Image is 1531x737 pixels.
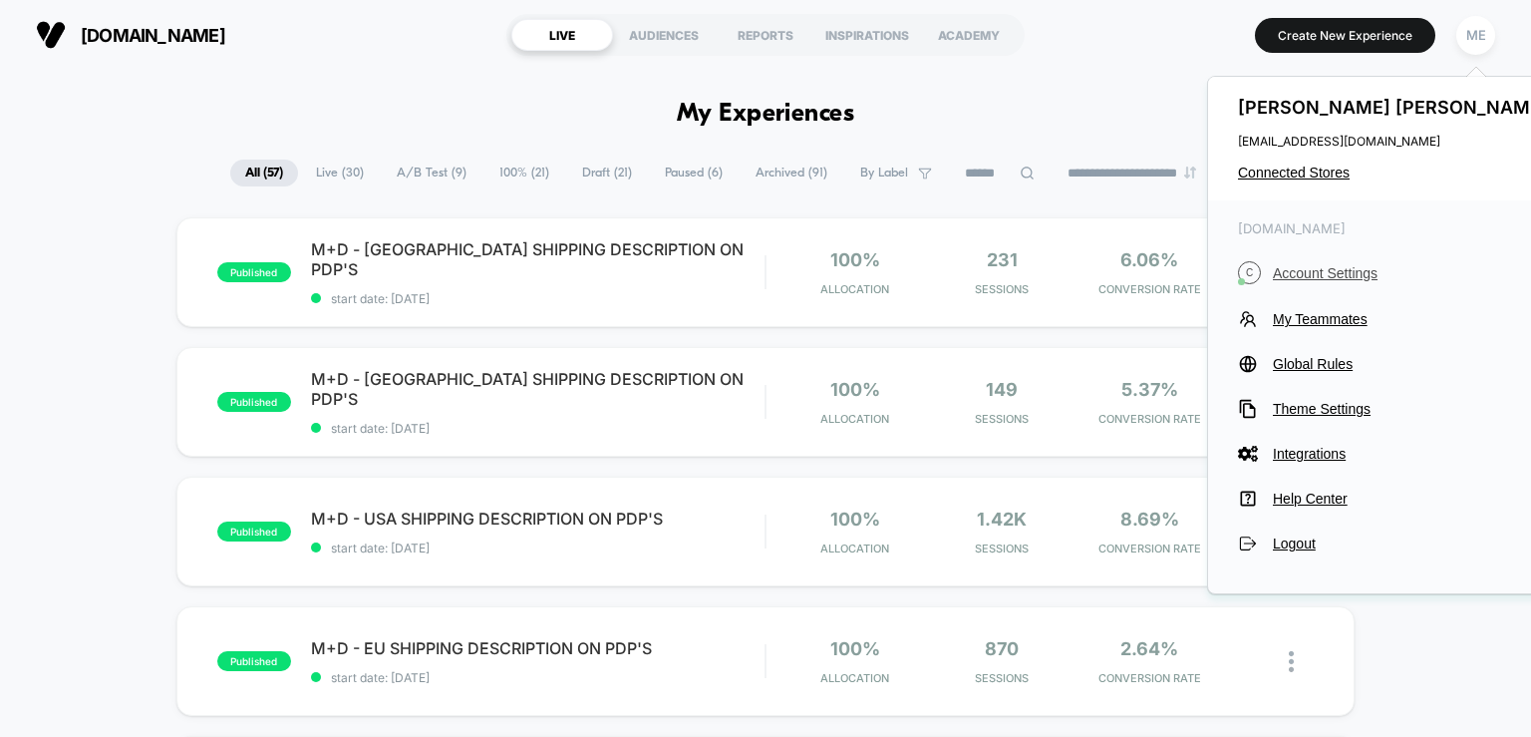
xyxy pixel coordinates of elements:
div: LIVE [511,19,613,51]
span: 149 [986,379,1018,400]
div: ME [1456,16,1495,55]
span: published [217,651,291,671]
img: Visually logo [36,20,66,50]
span: Live ( 30 ) [301,160,379,186]
span: 5.37% [1121,379,1178,400]
div: ACADEMY [918,19,1020,51]
span: Draft ( 21 ) [567,160,647,186]
span: published [217,522,291,542]
img: end [1184,167,1196,179]
h1: My Experiences [677,100,855,129]
span: Allocation [820,671,889,685]
span: M+D - EU SHIPPING DESCRIPTION ON PDP'S [311,638,765,658]
span: CONVERSION RATE [1080,671,1218,685]
span: Allocation [820,542,889,555]
span: Allocation [820,412,889,426]
i: C [1238,261,1261,284]
button: Create New Experience [1255,18,1435,53]
span: [DOMAIN_NAME] [81,25,225,46]
span: published [217,392,291,412]
span: Sessions [933,542,1071,555]
button: [DOMAIN_NAME] [30,19,231,51]
span: M+D - [GEOGRAPHIC_DATA] SHIPPING DESCRIPTION ON PDP'S [311,239,765,279]
span: 231 [987,249,1018,270]
img: close [1289,651,1294,672]
span: Archived ( 91 ) [741,160,842,186]
span: Sessions [933,282,1071,296]
span: CONVERSION RATE [1080,282,1218,296]
span: Allocation [820,282,889,296]
span: By Label [860,166,908,181]
span: All ( 57 ) [230,160,298,186]
span: 100% [830,638,880,659]
span: 100% [830,509,880,530]
span: start date: [DATE] [311,670,765,685]
span: 1.42k [977,509,1027,530]
span: published [217,262,291,282]
div: AUDIENCES [613,19,715,51]
span: 100% ( 21 ) [484,160,564,186]
span: start date: [DATE] [311,291,765,306]
span: start date: [DATE] [311,421,765,436]
div: REPORTS [715,19,816,51]
span: CONVERSION RATE [1080,542,1218,555]
button: ME [1450,15,1501,56]
span: Sessions [933,671,1071,685]
span: 100% [830,249,880,270]
span: Sessions [933,412,1071,426]
span: 8.69% [1120,509,1179,530]
span: 100% [830,379,880,400]
span: A/B Test ( 9 ) [382,160,481,186]
span: Paused ( 6 ) [650,160,738,186]
span: 870 [985,638,1019,659]
span: 2.64% [1120,638,1178,659]
span: start date: [DATE] [311,541,765,555]
span: CONVERSION RATE [1080,412,1218,426]
span: M+D - USA SHIPPING DESCRIPTION ON PDP'S [311,509,765,529]
span: M+D - [GEOGRAPHIC_DATA] SHIPPING DESCRIPTION ON PDP'S [311,369,765,409]
div: INSPIRATIONS [816,19,918,51]
span: 6.06% [1120,249,1178,270]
